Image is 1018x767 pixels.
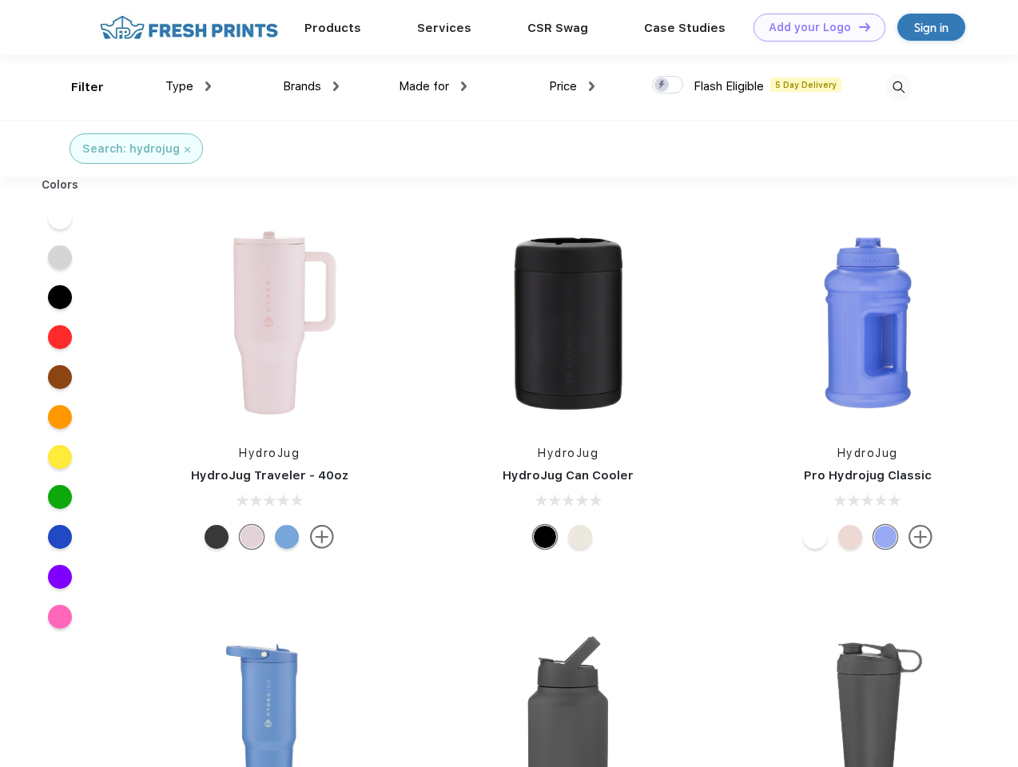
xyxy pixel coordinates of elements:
[769,21,851,34] div: Add your Logo
[185,147,190,153] img: filter_cancel.svg
[304,21,361,35] a: Products
[909,525,933,549] img: more.svg
[694,79,764,93] span: Flash Eligible
[838,525,862,549] div: Pink Sand
[549,79,577,93] span: Price
[770,77,841,92] span: 5 Day Delivery
[462,217,674,429] img: func=resize&h=266
[240,525,264,549] div: Pink Sand
[163,217,376,429] img: func=resize&h=266
[568,525,592,549] div: Cream
[803,525,827,549] div: White
[399,79,449,93] span: Made for
[239,447,300,459] a: HydroJug
[310,525,334,549] img: more.svg
[205,81,211,91] img: dropdown.png
[873,525,897,549] div: Hyper Blue
[589,81,594,91] img: dropdown.png
[95,14,283,42] img: fo%20logo%202.webp
[205,525,229,549] div: Black
[762,217,974,429] img: func=resize&h=266
[804,468,932,483] a: Pro Hydrojug Classic
[461,81,467,91] img: dropdown.png
[30,177,91,193] div: Colors
[885,74,912,101] img: desktop_search.svg
[538,447,598,459] a: HydroJug
[859,22,870,31] img: DT
[837,447,898,459] a: HydroJug
[165,79,193,93] span: Type
[914,18,948,37] div: Sign in
[283,79,321,93] span: Brands
[82,141,180,157] div: Search: hydrojug
[275,525,299,549] div: Riptide
[503,468,634,483] a: HydroJug Can Cooler
[533,525,557,549] div: Black
[71,78,104,97] div: Filter
[191,468,348,483] a: HydroJug Traveler - 40oz
[897,14,965,41] a: Sign in
[333,81,339,91] img: dropdown.png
